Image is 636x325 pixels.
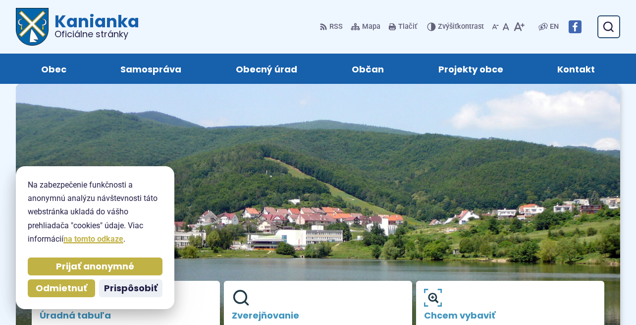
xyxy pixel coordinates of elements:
button: Prijať anonymné [28,258,162,275]
a: Občan [334,54,401,84]
button: Tlačiť [386,16,419,37]
span: Úradná tabuľa [40,311,212,321]
a: Mapa [349,16,382,37]
span: Projekty obce [438,54,503,84]
a: RSS [319,16,345,37]
span: Obec [41,54,66,84]
span: Samospráva [120,54,181,84]
button: Zväčšiť veľkosť písma [511,16,527,37]
span: kontrast [438,23,484,31]
span: Odmietnuť [36,283,87,294]
h1: Kanianka [49,13,139,39]
span: RSS [329,21,343,33]
button: Zmenšiť veľkosť písma [490,16,501,37]
span: Zverejňovanie [232,311,404,321]
span: Kontakt [557,54,595,84]
a: Projekty obce [421,54,521,84]
span: Oficiálne stránky [54,30,139,39]
a: Kontakt [540,54,612,84]
span: Občan [352,54,384,84]
button: Zvýšiťkontrast [427,16,486,37]
img: Prejsť na Facebook stránku [569,20,582,33]
span: Chcem vybaviť [424,311,596,321]
a: Obec [24,54,84,84]
img: Prejsť na domovskú stránku [16,8,49,46]
a: na tomto odkaze [63,234,123,244]
a: EN [548,21,561,33]
a: Samospráva [104,54,199,84]
span: Zvýšiť [438,22,457,31]
span: Tlačiť [398,23,417,31]
span: Prispôsobiť [104,283,158,294]
button: Prispôsobiť [99,279,162,297]
button: Nastaviť pôvodnú veľkosť písma [501,16,511,37]
a: Obecný úrad [218,54,315,84]
p: Na zabezpečenie funkčnosti a anonymnú analýzu návštevnosti táto webstránka ukladá do vášho prehli... [28,178,162,246]
span: Prijať anonymné [56,261,134,272]
button: Odmietnuť [28,279,95,297]
span: EN [550,21,559,33]
a: Logo Kanianka, prejsť na domovskú stránku. [16,8,139,46]
span: Obecný úrad [236,54,297,84]
span: Mapa [362,21,380,33]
